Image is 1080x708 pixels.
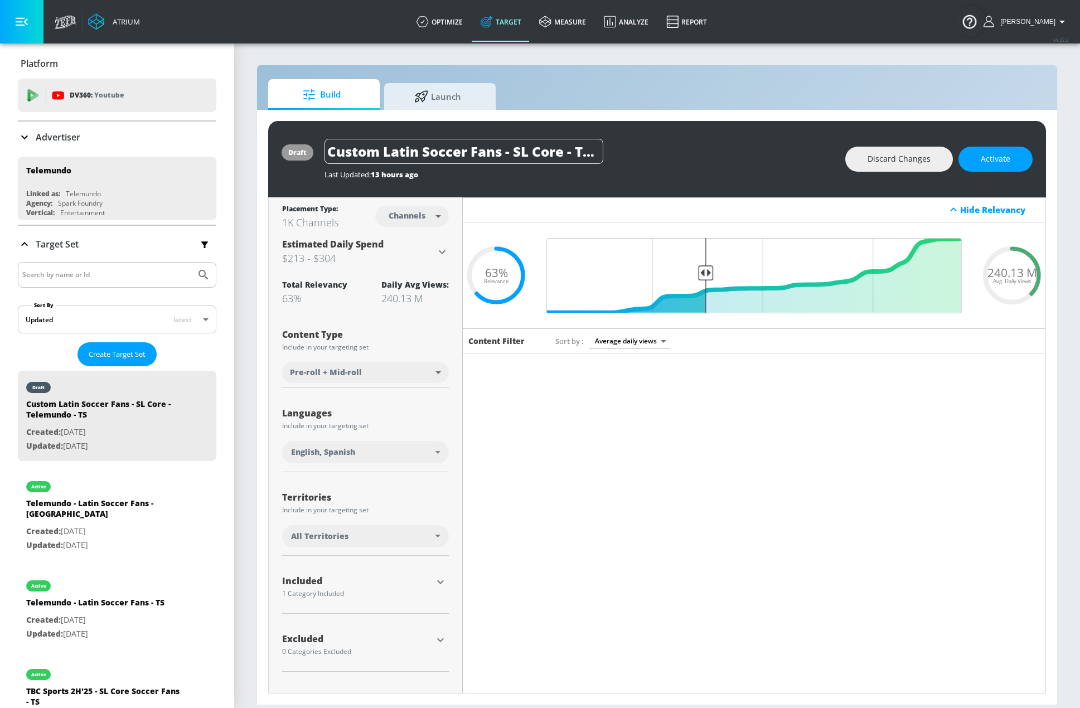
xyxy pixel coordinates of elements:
div: draft [288,148,307,157]
span: Created: [26,426,61,437]
span: English, Spanish [291,447,355,458]
div: DV360: Youtube [18,79,216,112]
span: Created: [26,526,61,536]
p: Youtube [94,89,124,101]
a: Report [657,2,716,42]
a: measure [530,2,595,42]
span: latest [173,315,192,324]
span: Created: [26,614,61,625]
p: Target Set [36,238,79,250]
div: active [31,672,46,677]
span: login as: justin.nim@zefr.com [996,18,1055,26]
label: Sort By [32,302,56,309]
div: activeTelemundo - Latin Soccer Fans - TSCreated:[DATE]Updated:[DATE] [18,569,216,649]
span: Pre-roll + Mid-roll [290,367,362,378]
button: Create Target Set [78,342,157,366]
span: Updated: [26,540,63,550]
p: [DATE] [26,425,182,439]
span: All Territories [291,531,348,542]
a: Atrium [88,13,140,30]
div: Territories [282,493,449,502]
p: [DATE] [26,525,182,539]
span: Relevance [484,278,508,284]
span: 240.13 M [987,267,1037,279]
button: Activate [958,147,1033,172]
div: 0 Categories Excluded [282,648,432,655]
span: v 4.22.2 [1053,37,1069,43]
a: Analyze [595,2,657,42]
div: Vertical: [26,208,55,217]
div: Updated [26,315,53,324]
div: 1 Category Included [282,590,432,597]
div: active [31,583,46,589]
div: Total Relevancy [282,279,347,290]
div: Channels [383,211,431,220]
div: draft [32,385,45,390]
p: [DATE] [26,539,182,552]
div: Platform [18,48,216,79]
div: Placement Type: [282,204,338,216]
a: Target [472,2,530,42]
div: Spark Foundry [58,198,103,208]
button: Discard Changes [845,147,953,172]
span: Estimated Daily Spend [282,238,384,250]
div: Excluded [282,634,432,643]
div: All Territories [282,525,449,547]
div: TelemundoLinked as:TelemundoAgency:Spark FoundryVertical:Entertainment [18,157,216,220]
div: Hide Relevancy [960,204,1039,215]
span: Sort by [555,336,584,346]
div: Telemundo - Latin Soccer Fans - TS [26,597,164,613]
div: Agency: [26,198,52,208]
div: Content Type [282,330,449,339]
div: 240.13 M [381,292,449,305]
div: Include in your targeting set [282,423,449,429]
div: active [31,484,46,489]
div: Entertainment [60,208,105,217]
p: [DATE] [26,627,164,641]
p: [DATE] [26,439,182,453]
div: Include in your targeting set [282,507,449,513]
span: Build [279,81,364,108]
div: 1K Channels [282,216,338,229]
div: Advertiser [18,122,216,153]
div: Estimated Daily Spend$213 - $304 [282,238,449,266]
input: Final Threshold [541,238,967,313]
div: Last Updated: [325,169,834,180]
div: activeTelemundo - Latin Soccer Fans - [GEOGRAPHIC_DATA]Created:[DATE]Updated:[DATE] [18,470,216,560]
p: [DATE] [26,613,164,627]
span: Create Target Set [89,348,146,361]
h3: $213 - $304 [282,250,435,266]
span: Activate [981,152,1010,166]
div: Linked as: [26,189,60,198]
span: Discard Changes [868,152,931,166]
span: Launch [395,83,480,110]
span: Updated: [26,440,63,451]
p: Platform [21,57,58,70]
div: Hide Relevancy [463,197,1045,222]
div: Atrium [108,17,140,27]
div: Target Set [18,226,216,263]
span: Avg. Daily Views [993,278,1031,284]
div: Telemundo [26,165,71,176]
div: Telemundo - Latin Soccer Fans - [GEOGRAPHIC_DATA] [26,498,182,525]
a: optimize [408,2,472,42]
span: 63% [485,267,508,279]
div: Average daily views [589,333,670,348]
p: Advertiser [36,131,80,143]
div: Telemundo [66,189,101,198]
div: Languages [282,409,449,418]
div: Include in your targeting set [282,344,449,351]
div: English, Spanish [282,441,449,463]
h6: Content Filter [468,336,525,346]
button: Open Resource Center [954,6,985,37]
div: Included [282,576,432,585]
div: Daily Avg Views: [381,279,449,290]
div: 63% [282,292,347,305]
div: draftCustom Latin Soccer Fans - SL Core - Telemundo - TSCreated:[DATE]Updated:[DATE] [18,371,216,461]
input: Search by name or Id [22,268,191,282]
span: Updated: [26,628,63,639]
button: [PERSON_NAME] [984,15,1069,28]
